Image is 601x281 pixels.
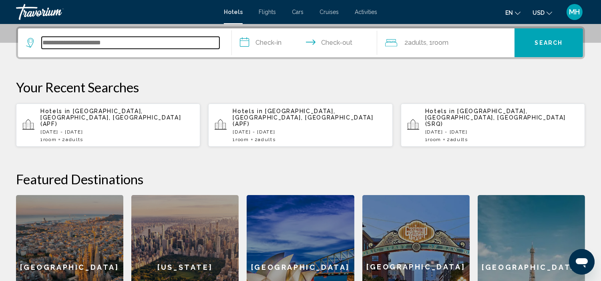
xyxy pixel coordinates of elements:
[66,137,83,142] span: Adults
[535,40,563,46] span: Search
[515,28,583,57] button: Search
[40,129,194,135] p: [DATE] - [DATE]
[428,137,441,142] span: Room
[259,9,276,15] a: Flights
[232,28,377,57] button: Check in and out dates
[447,137,468,142] span: 2
[426,37,448,48] span: , 1
[408,39,426,46] span: Adults
[40,108,181,127] span: [GEOGRAPHIC_DATA], [GEOGRAPHIC_DATA], [GEOGRAPHIC_DATA] (APF)
[505,7,521,18] button: Change language
[235,137,249,142] span: Room
[16,103,200,147] button: Hotels in [GEOGRAPHIC_DATA], [GEOGRAPHIC_DATA], [GEOGRAPHIC_DATA] (APF)[DATE] - [DATE]1Room2Adults
[233,137,249,142] span: 1
[224,9,243,15] a: Hotels
[16,4,216,20] a: Travorium
[16,171,585,187] h2: Featured Destinations
[569,8,580,16] span: MH
[292,9,304,15] a: Cars
[377,28,515,57] button: Travelers: 2 adults, 0 children
[233,129,386,135] p: [DATE] - [DATE]
[16,79,585,95] p: Your Recent Searches
[233,108,373,127] span: [GEOGRAPHIC_DATA], [GEOGRAPHIC_DATA], [GEOGRAPHIC_DATA] (APF)
[533,10,545,16] span: USD
[233,108,263,114] span: Hotels in
[18,28,583,57] div: Search widget
[533,7,552,18] button: Change currency
[425,137,441,142] span: 1
[401,103,585,147] button: Hotels in [GEOGRAPHIC_DATA], [GEOGRAPHIC_DATA], [GEOGRAPHIC_DATA] (SRQ)[DATE] - [DATE]1Room2Adults
[432,39,448,46] span: Room
[40,108,70,114] span: Hotels in
[320,9,339,15] a: Cruises
[404,37,426,48] span: 2
[62,137,83,142] span: 2
[569,249,595,275] iframe: Button to launch messaging window
[355,9,377,15] a: Activities
[43,137,57,142] span: Room
[255,137,276,142] span: 2
[425,108,566,127] span: [GEOGRAPHIC_DATA], [GEOGRAPHIC_DATA], [GEOGRAPHIC_DATA] (SRQ)
[425,129,579,135] p: [DATE] - [DATE]
[505,10,513,16] span: en
[564,4,585,20] button: User Menu
[40,137,56,142] span: 1
[425,108,455,114] span: Hotels in
[258,137,275,142] span: Adults
[450,137,468,142] span: Adults
[208,103,392,147] button: Hotels in [GEOGRAPHIC_DATA], [GEOGRAPHIC_DATA], [GEOGRAPHIC_DATA] (APF)[DATE] - [DATE]1Room2Adults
